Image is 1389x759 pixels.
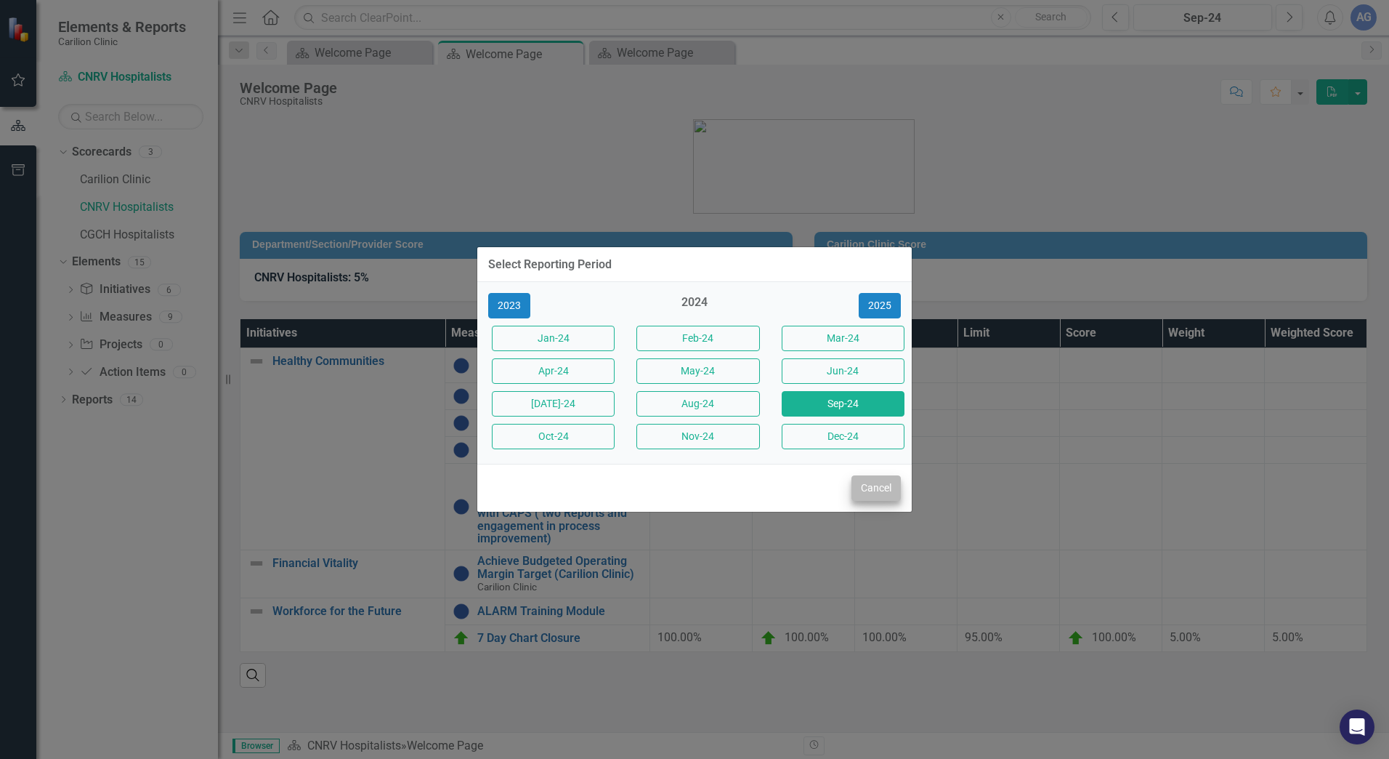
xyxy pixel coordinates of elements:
[851,475,901,501] button: Cancel
[633,294,756,318] div: 2024
[782,326,904,351] button: Mar-24
[636,424,759,449] button: Nov-24
[636,358,759,384] button: May-24
[1340,710,1374,744] div: Open Intercom Messenger
[782,358,904,384] button: Jun-24
[782,424,904,449] button: Dec-24
[782,391,904,417] button: Sep-24
[488,293,530,318] button: 2023
[488,258,612,271] div: Select Reporting Period
[636,391,759,417] button: Aug-24
[636,326,759,351] button: Feb-24
[492,424,615,449] button: Oct-24
[492,358,615,384] button: Apr-24
[492,391,615,417] button: [DATE]-24
[859,293,901,318] button: 2025
[492,326,615,351] button: Jan-24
